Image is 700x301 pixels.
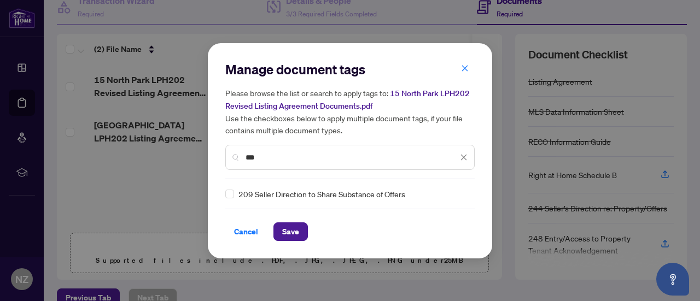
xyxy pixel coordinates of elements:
[282,223,299,240] span: Save
[461,64,469,72] span: close
[238,188,405,200] span: 209 Seller Direction to Share Substance of Offers
[225,222,267,241] button: Cancel
[225,88,470,111] span: 15 North Park LPH202 Revised Listing Agreement Documents.pdf
[225,87,475,136] h5: Please browse the list or search to apply tags to: Use the checkboxes below to apply multiple doc...
[656,263,689,296] button: Open asap
[273,222,308,241] button: Save
[234,223,258,240] span: Cancel
[460,154,468,161] span: close
[225,61,475,78] h2: Manage document tags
